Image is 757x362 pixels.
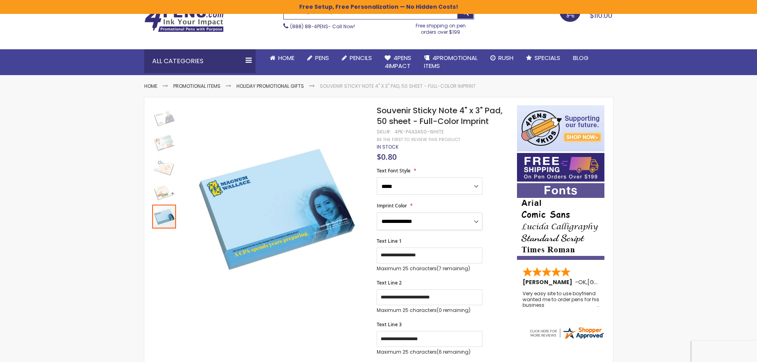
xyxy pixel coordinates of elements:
[315,54,329,62] span: Pens
[377,167,410,174] span: Text Font Style
[152,130,177,155] div: Souvenir Sticky Note 4" x 3" Pad, 50 sheet - Full-Color Imprint
[152,155,177,179] div: Souvenir Sticky Note 4" x 3" Pad, 50 sheet - Full-Color Imprint
[152,204,176,228] div: Souvenir Sticky Note 4" x 3" Pad, 50 sheet - Full-Color Imprint
[377,265,482,272] p: Maximum 25 characters
[587,278,646,286] span: [GEOGRAPHIC_DATA]
[395,129,444,135] div: 4PK-P4A3A50-WHITE
[529,326,605,340] img: 4pens.com widget logo
[407,19,474,35] div: Free shipping on pen orders over $199
[424,54,478,70] span: 4PROMOTIONAL ITEMS
[573,54,589,62] span: Blog
[385,54,411,70] span: 4Pens 4impact
[377,143,399,150] span: In stock
[437,265,470,272] span: (7 remaining)
[377,151,397,162] span: $0.80
[590,10,612,20] span: $110.00
[185,116,366,298] img: Souvenir Sticky Note 4" x 3" Pad, 50 sheet - Full-Color Imprint
[523,278,575,286] span: [PERSON_NAME]
[517,153,604,182] img: Free shipping on orders over $199
[437,307,470,314] span: (0 remaining)
[377,128,391,135] strong: SKU
[152,180,176,204] img: Souvenir Sticky Note 4" x 3" Pad, 50 sheet - Full-Color Imprint
[152,105,177,130] div: Souvenir Sticky Note 4" x 3" Pad, 50 sheet - Full-Color Imprint
[517,105,604,151] img: 4pens 4 kids
[418,49,484,75] a: 4PROMOTIONALITEMS
[484,49,520,67] a: Rush
[290,23,328,30] a: (888) 88-4PENS
[567,49,595,67] a: Blog
[578,278,586,286] span: OK
[520,49,567,67] a: Specials
[144,49,256,73] div: All Categories
[173,83,221,89] a: Promotional Items
[377,349,482,355] p: Maximum 25 characters
[263,49,301,67] a: Home
[290,23,355,30] span: - Call Now!
[320,83,476,89] li: Souvenir Sticky Note 4" x 3" Pad, 50 sheet - Full-Color Imprint
[534,54,560,62] span: Specials
[378,49,418,75] a: 4Pens4impact
[529,335,605,342] a: 4pens.com certificate URL
[517,183,604,260] img: font-personalization-examples
[575,278,646,286] span: - ,
[278,54,294,62] span: Home
[350,54,372,62] span: Pencils
[498,54,513,62] span: Rush
[377,144,399,150] div: Availability
[301,49,335,67] a: Pens
[144,7,224,32] img: 4Pens Custom Pens and Promotional Products
[377,279,402,286] span: Text Line 2
[152,179,177,204] div: Souvenir Sticky Note 4" x 3" Pad, 50 sheet - Full-Color Imprint
[236,83,304,89] a: Holiday Promotional Gifts
[377,238,402,244] span: Text Line 1
[152,131,176,155] img: Souvenir Sticky Note 4" x 3" Pad, 50 sheet - Full-Color Imprint
[377,202,407,209] span: Imprint Color
[335,49,378,67] a: Pencils
[523,291,600,308] div: Very easy site to use boyfriend wanted me to order pens for his business
[377,105,503,127] span: Souvenir Sticky Note 4" x 3" Pad, 50 sheet - Full-Color Imprint
[377,307,482,314] p: Maximum 25 characters
[377,321,402,328] span: Text Line 3
[691,341,757,362] iframe: Google Customer Reviews
[437,348,470,355] span: (6 remaining)
[377,137,460,143] a: Be the first to review this product
[152,155,176,179] img: Souvenir Sticky Note 4" x 3" Pad, 50 sheet - Full-Color Imprint
[144,83,157,89] a: Home
[152,106,176,130] img: Souvenir Sticky Note 4" x 3" Pad, 50 sheet - Full-Color Imprint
